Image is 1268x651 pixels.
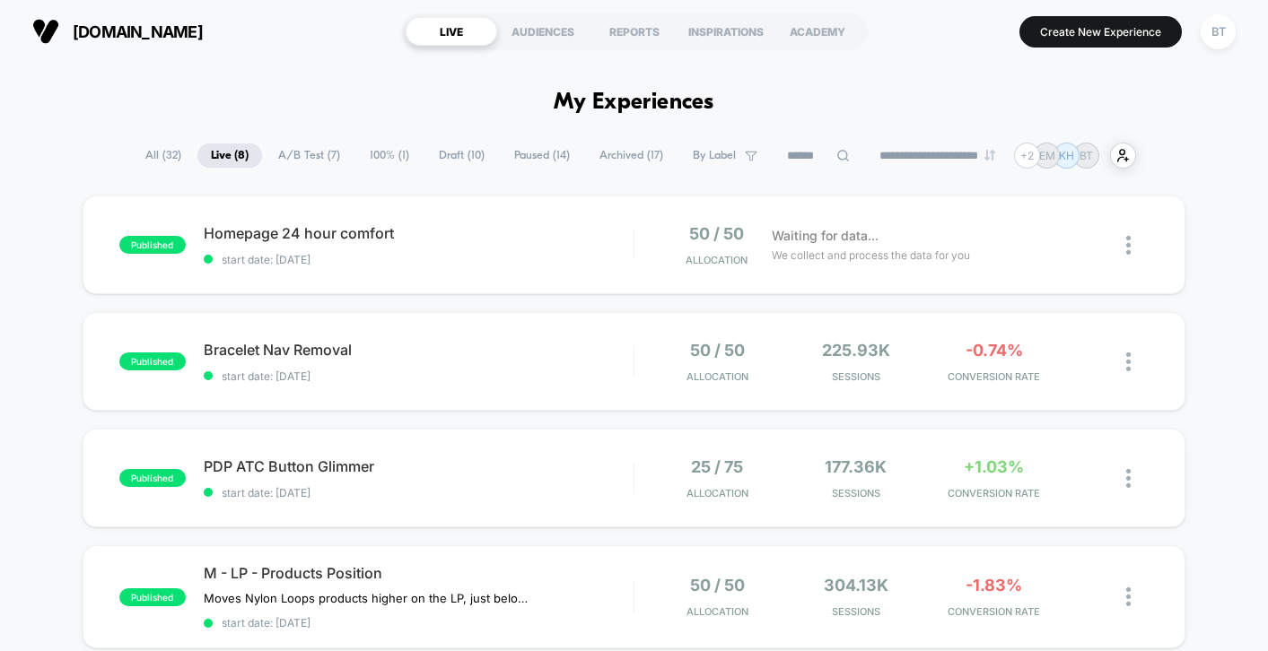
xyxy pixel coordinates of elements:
[686,487,748,499] span: Allocation
[119,469,186,487] span: published
[791,370,920,383] span: Sessions
[693,149,736,162] span: By Label
[586,143,677,168] span: Archived ( 17 )
[966,341,1023,360] span: -0.74%
[1080,149,1093,162] p: BT
[686,370,748,383] span: Allocation
[690,341,745,360] span: 50 / 50
[966,576,1022,595] span: -1.83%
[425,143,498,168] span: Draft ( 10 )
[204,369,634,383] span: start date: [DATE]
[689,224,744,243] span: 50 / 50
[984,150,995,161] img: end
[204,616,634,629] span: start date: [DATE]
[132,143,195,168] span: All ( 32 )
[119,352,186,370] span: published
[680,17,772,46] div: INSPIRATIONS
[204,224,634,242] span: Homepage 24 hour comfort
[1019,16,1182,48] button: Create New Experience
[1126,236,1131,255] img: close
[825,457,887,476] span: 177.36k
[497,17,589,46] div: AUDIENCES
[204,341,634,359] span: Bracelet Nav Removal
[589,17,680,46] div: REPORTS
[1014,143,1040,169] div: + 2
[265,143,354,168] span: A/B Test ( 7 )
[1126,469,1131,488] img: close
[691,457,743,476] span: 25 / 75
[197,143,262,168] span: Live ( 8 )
[204,486,634,499] span: start date: [DATE]
[930,370,1059,383] span: CONVERSION RATE
[406,17,497,46] div: LIVE
[772,226,879,246] span: Waiting for data...
[204,457,634,475] span: PDP ATC Button Glimmer
[690,576,745,595] span: 50 / 50
[791,605,920,618] span: Sessions
[119,236,186,254] span: published
[356,143,423,168] span: 100% ( 1 )
[964,457,1024,476] span: +1.03%
[686,254,748,266] span: Allocation
[1059,149,1074,162] p: KH
[1126,352,1131,371] img: close
[822,341,890,360] span: 225.93k
[791,487,920,499] span: Sessions
[930,605,1059,618] span: CONVERSION RATE
[501,143,583,168] span: Paused ( 14 )
[204,253,634,266] span: start date: [DATE]
[824,576,888,595] span: 304.13k
[1126,587,1131,606] img: close
[554,90,714,116] h1: My Experiences
[27,17,208,46] button: [DOMAIN_NAME]
[1039,149,1055,162] p: EM
[119,588,186,606] span: published
[32,18,59,45] img: Visually logo
[1195,13,1241,50] button: BT
[686,605,748,618] span: Allocation
[1201,14,1236,49] div: BT
[73,22,203,41] span: [DOMAIN_NAME]
[930,487,1059,499] span: CONVERSION RATE
[772,17,863,46] div: ACADEMY
[204,564,634,582] span: M - LP - Products Position
[204,591,537,605] span: Moves Nylon Loops products higher on the LP, just below PFAS-free section
[772,247,970,264] span: We collect and process the data for you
